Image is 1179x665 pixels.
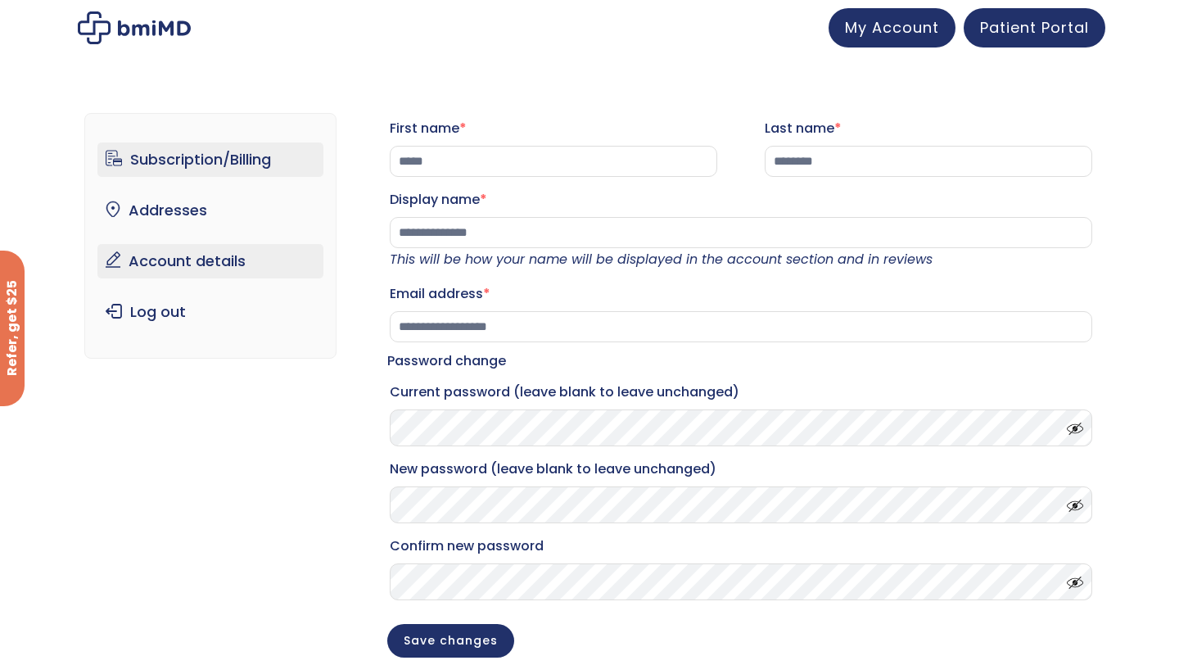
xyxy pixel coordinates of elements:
[390,281,1092,307] label: Email address
[765,115,1092,142] label: Last name
[980,17,1089,38] span: Patient Portal
[390,456,1092,482] label: New password (leave blank to leave unchanged)
[84,113,337,359] nav: Account pages
[829,8,955,47] a: My Account
[390,533,1092,559] label: Confirm new password
[390,187,1092,213] label: Display name
[390,250,933,269] em: This will be how your name will be displayed in the account section and in reviews
[387,350,506,373] legend: Password change
[845,17,939,38] span: My Account
[964,8,1105,47] a: Patient Portal
[78,11,191,44] img: My account
[97,193,324,228] a: Addresses
[387,624,514,658] button: Save changes
[390,115,717,142] label: First name
[97,244,324,278] a: Account details
[390,379,1092,405] label: Current password (leave blank to leave unchanged)
[97,295,324,329] a: Log out
[97,142,324,177] a: Subscription/Billing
